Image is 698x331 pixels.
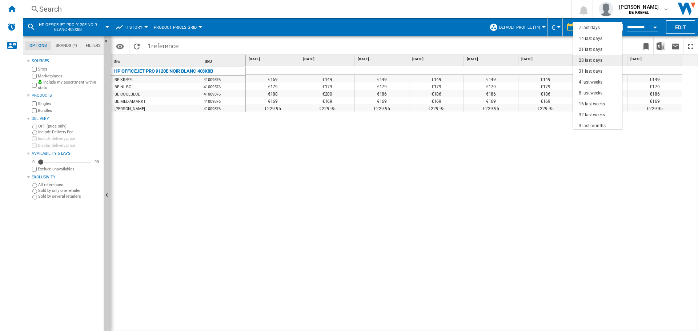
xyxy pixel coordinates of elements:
[579,112,605,118] div: 32 last weeks
[579,57,602,64] div: 28 last days
[579,123,606,129] div: 3 last months
[579,25,600,31] div: 7 last days
[579,90,602,96] div: 8 last weeks
[579,68,602,74] div: 31 last days
[579,79,602,85] div: 4 last weeks
[579,36,602,42] div: 14 last days
[579,101,605,107] div: 16 last weeks
[579,47,602,53] div: 21 last days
